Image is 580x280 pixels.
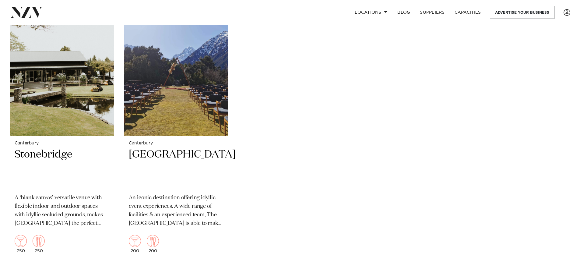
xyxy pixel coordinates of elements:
[129,194,223,228] p: An iconic destination offering idyllic event experiences. A wide range of facilities & an experie...
[15,141,109,146] small: Canterbury
[490,6,554,19] a: Advertise your business
[33,235,45,247] img: dining.png
[33,235,45,253] div: 250
[129,235,141,247] img: cocktail.png
[129,141,223,146] small: Canterbury
[129,148,223,189] h2: [GEOGRAPHIC_DATA]
[129,235,141,253] div: 200
[350,6,392,19] a: Locations
[10,7,43,18] img: nzv-logo.png
[15,148,109,189] h2: Stonebridge
[147,235,159,253] div: 200
[147,235,159,247] img: dining.png
[392,6,415,19] a: BLOG
[15,194,109,228] p: A ‘blank canvas’ versatile venue with flexible indoor and outdoor spaces with idyllic secluded gr...
[15,235,27,247] img: cocktail.png
[15,235,27,253] div: 250
[415,6,449,19] a: SUPPLIERS
[450,6,486,19] a: Capacities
